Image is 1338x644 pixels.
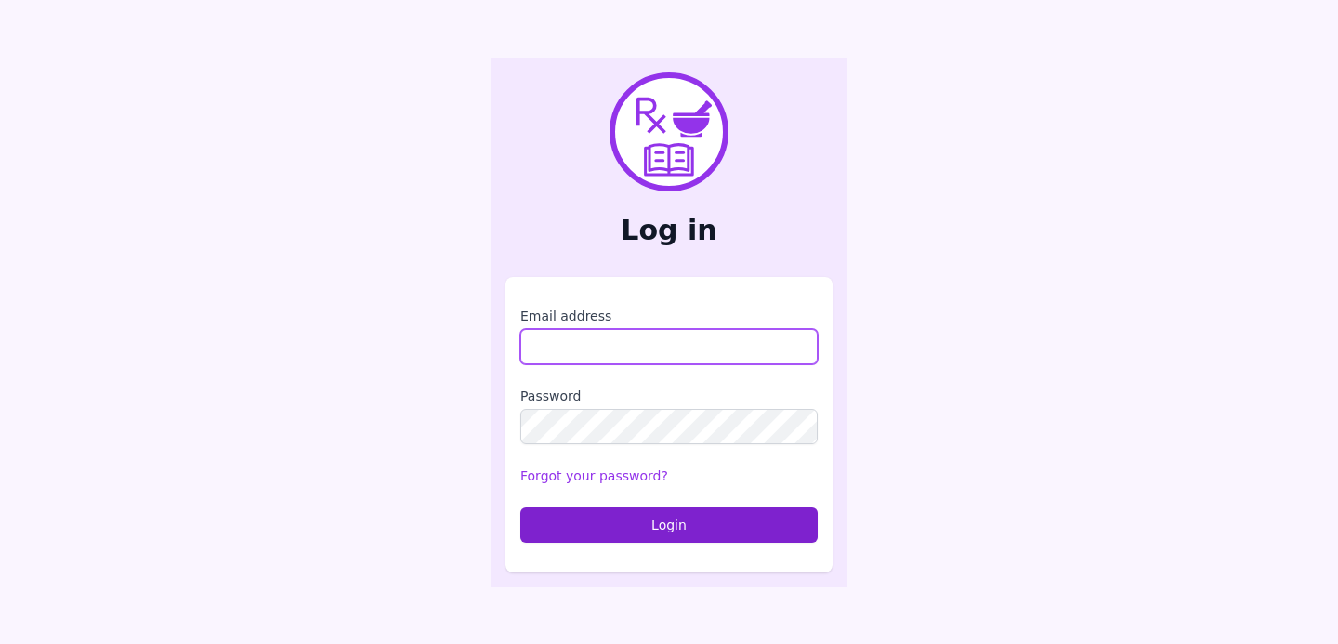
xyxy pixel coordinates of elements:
button: Login [520,507,818,543]
img: PharmXellence Logo [610,72,728,191]
h2: Log in [505,214,833,247]
a: Forgot your password? [520,468,668,483]
label: Password [520,387,818,405]
label: Email address [520,307,818,325]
